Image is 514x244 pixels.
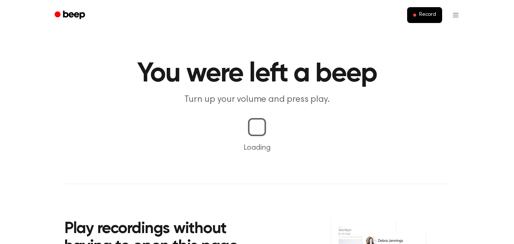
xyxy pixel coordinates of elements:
a: Beep [49,8,92,23]
button: Record [407,7,442,23]
span: Record [419,12,436,18]
button: Open menu [447,6,465,24]
p: Loading [9,142,505,153]
p: Turn up your volume and press play. [113,94,401,106]
h1: You were left a beep [64,60,450,87]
